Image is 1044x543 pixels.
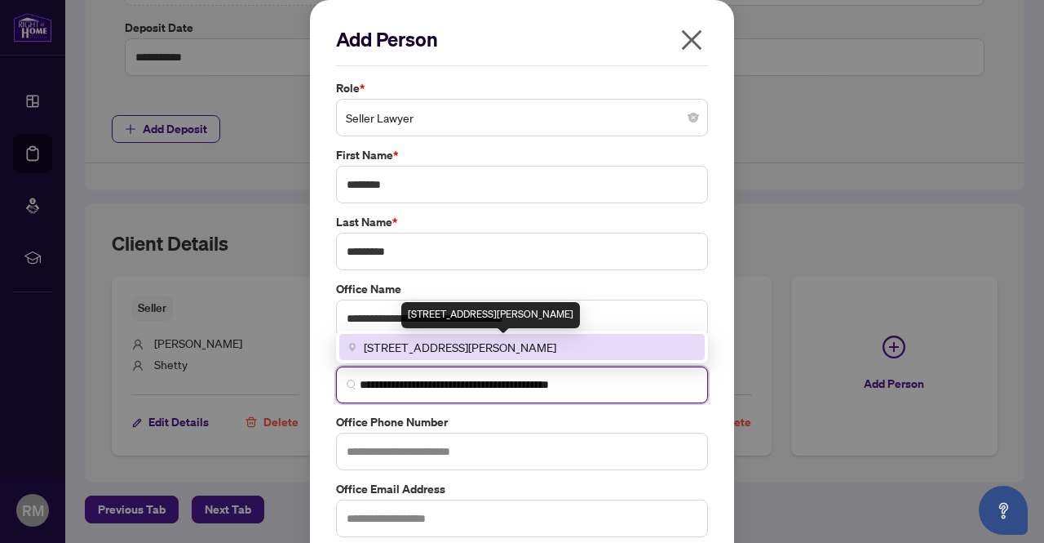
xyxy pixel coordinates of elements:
button: Open asap [979,486,1028,535]
span: close [679,27,705,53]
label: Office Email Address [336,480,708,498]
label: Office Phone Number [336,413,708,431]
span: close-circle [688,113,698,122]
label: Office Name [336,280,708,298]
h2: Add Person [336,26,708,52]
label: First Name [336,146,708,164]
span: Seller Lawyer [346,102,698,133]
span: [STREET_ADDRESS][PERSON_NAME] [364,338,556,356]
label: Role [336,79,708,97]
img: search_icon [347,380,356,389]
div: [STREET_ADDRESS][PERSON_NAME] [401,302,580,328]
label: Last Name [336,213,708,231]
